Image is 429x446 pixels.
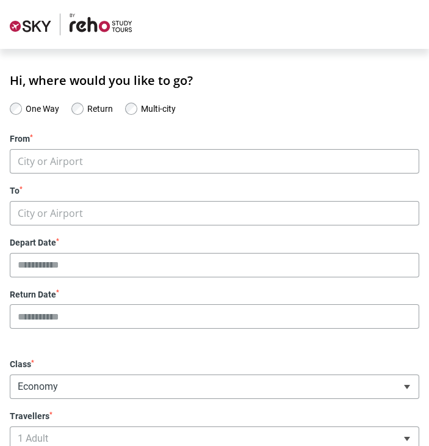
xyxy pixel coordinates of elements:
span: City or Airport [10,201,419,225]
label: Travellers [10,411,419,422]
span: Economy [10,375,419,398]
span: City or Airport [10,149,419,174]
label: To [10,186,419,196]
label: Return [87,101,113,114]
label: Depart Date [10,238,419,248]
label: From [10,134,419,144]
span: City or Airport [10,150,419,174]
span: City or Airport [18,155,83,168]
h1: Hi, where would you like to go? [10,73,419,88]
span: City or Airport [18,207,83,220]
label: Return Date [10,290,419,300]
span: Economy [10,375,419,399]
span: City or Airport [10,202,419,225]
label: Class [10,359,419,370]
label: One Way [26,101,59,114]
label: Multi-city [141,101,176,114]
